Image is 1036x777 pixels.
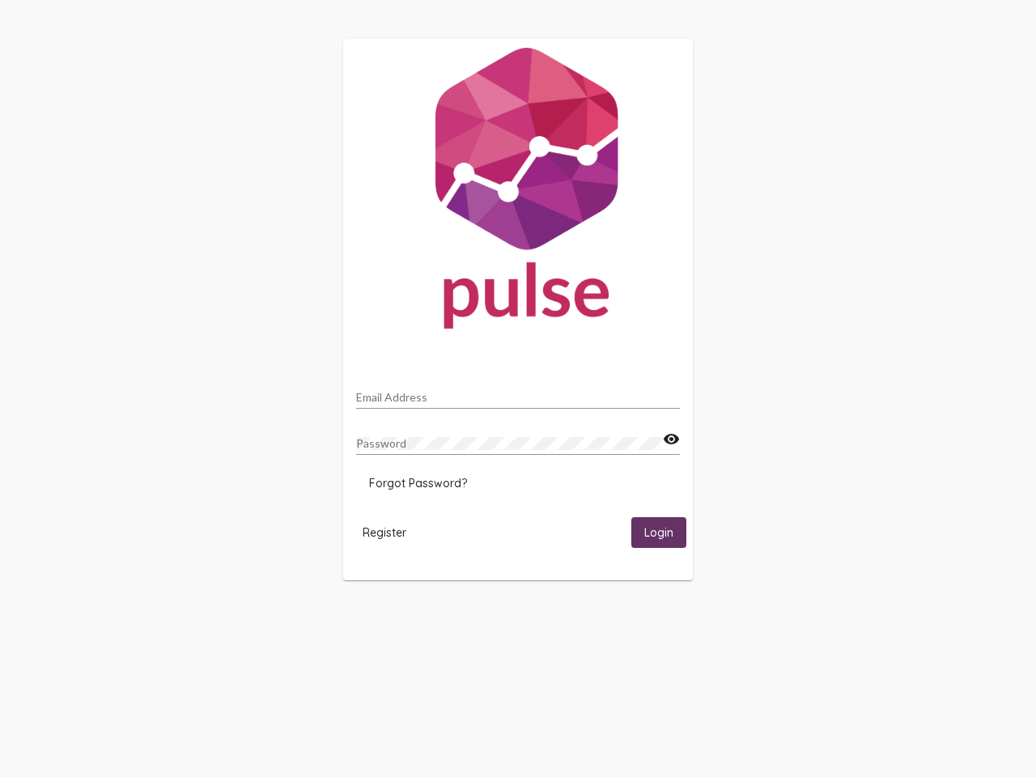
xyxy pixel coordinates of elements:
[363,525,406,540] span: Register
[631,517,686,547] button: Login
[350,517,419,547] button: Register
[369,476,467,490] span: Forgot Password?
[663,430,680,449] mat-icon: visibility
[343,39,693,345] img: Pulse For Good Logo
[644,526,673,541] span: Login
[356,469,480,498] button: Forgot Password?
